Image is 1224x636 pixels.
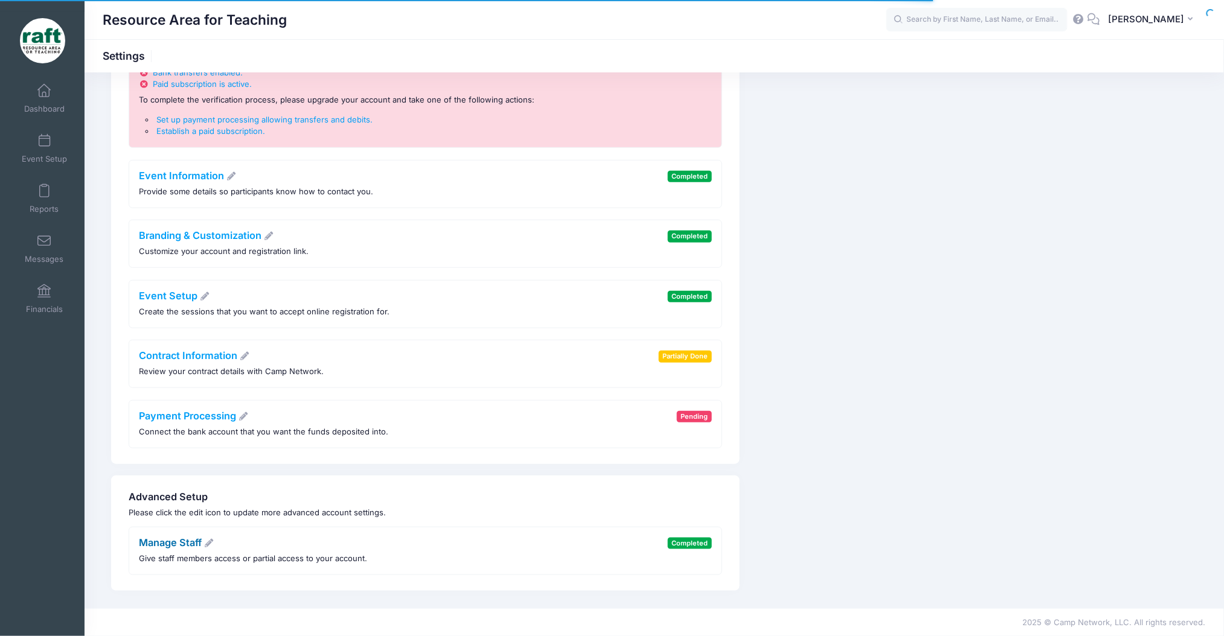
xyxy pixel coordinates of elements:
[16,77,73,119] a: Dashboard
[16,227,73,270] a: Messages
[139,426,388,438] p: Connect the bank account that you want the funds deposited into.
[139,186,373,198] p: Provide some details so participants know how to contact you.
[139,349,250,361] a: Contract Information
[156,115,370,124] span: Set up payment processing allowing transfers and debits
[139,170,237,182] a: Event Information
[139,79,252,89] a: Paid subscription is active.
[16,127,73,170] a: Event Setup
[153,79,250,89] span: Paid subscription is active
[103,49,155,62] h1: Settings
[677,411,712,422] span: Pending
[668,291,712,302] span: Completed
[129,507,722,519] p: Please click the edit icon to update more advanced account settings.
[139,306,389,318] p: Create the sessions that you want to accept online registration for.
[156,126,263,136] span: Establish a paid subscription
[886,8,1068,32] input: Search by First Name, Last Name, or Email...
[103,6,287,34] h1: Resource Area for Teaching
[139,290,210,302] a: Event Setup
[25,254,63,264] span: Messages
[139,410,249,422] a: Payment Processing
[139,229,274,241] a: Branding & Customization
[139,366,324,378] p: Review your contract details with Camp Network.
[668,538,712,549] span: Completed
[155,115,373,124] a: Set up payment processing allowing transfers and debits.
[16,177,73,220] a: Reports
[1023,617,1206,627] span: 2025 © Camp Network, LLC. All rights reserved.
[155,126,265,136] a: Establish a paid subscription.
[153,68,241,77] span: Bank transfers enabled
[139,68,243,77] a: Bank transfers enabled.
[1100,6,1206,34] button: [PERSON_NAME]
[668,171,712,182] span: Completed
[1108,13,1184,26] span: [PERSON_NAME]
[16,278,73,320] a: Financials
[139,553,367,565] p: Give staff members access or partial access to your account.
[22,154,67,164] span: Event Setup
[139,94,534,106] p: To complete the verification process, please upgrade your account and take one of the following a...
[659,351,712,362] span: Partially Done
[139,536,214,549] a: Manage Staff
[24,104,65,114] span: Dashboard
[20,18,65,63] img: Resource Area for Teaching
[139,246,309,258] p: Customize your account and registration link.
[26,304,63,314] span: Financials
[129,491,722,503] h4: Advanced Setup
[668,231,712,242] span: Completed
[30,204,59,214] span: Reports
